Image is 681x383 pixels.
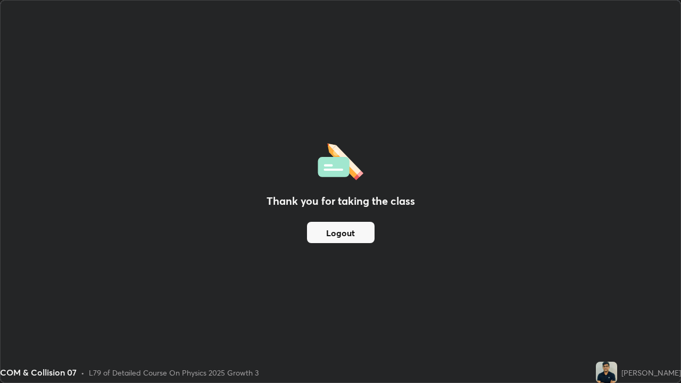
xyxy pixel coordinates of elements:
button: Logout [307,222,375,243]
img: 4d1cdec29fc44fb582a57a96c8f13205.jpg [596,362,617,383]
div: L79 of Detailed Course On Physics 2025 Growth 3 [89,367,259,378]
img: offlineFeedback.1438e8b3.svg [318,140,363,180]
h2: Thank you for taking the class [267,193,415,209]
div: [PERSON_NAME] [621,367,681,378]
div: • [81,367,85,378]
